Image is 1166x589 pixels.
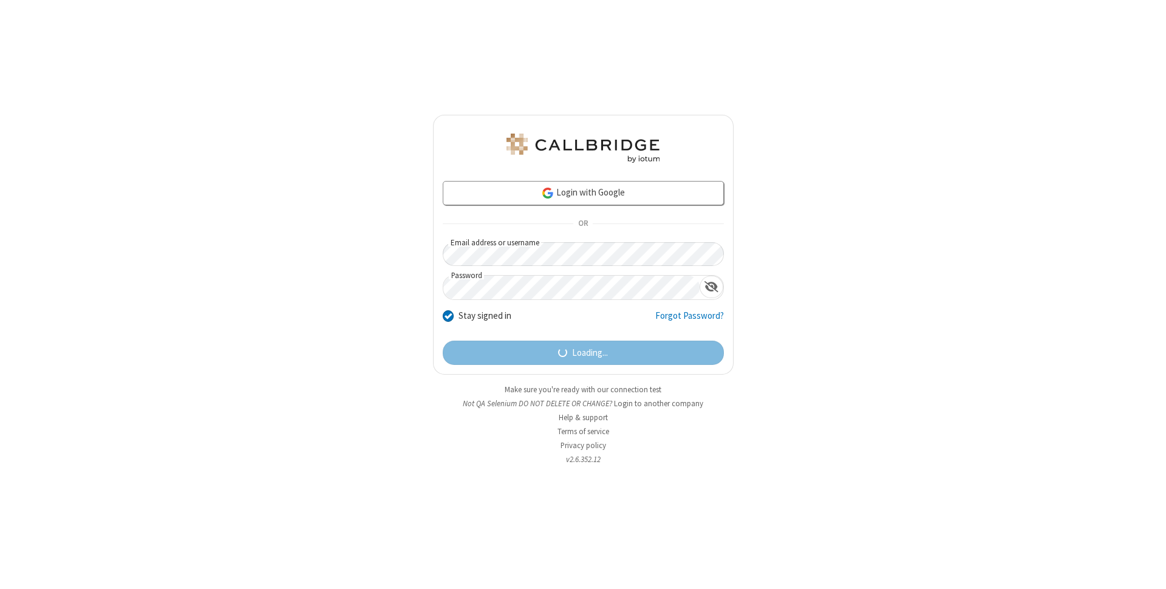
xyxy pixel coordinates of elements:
img: google-icon.png [541,186,554,200]
a: Make sure you're ready with our connection test [505,384,661,395]
button: Loading... [443,341,724,365]
a: Login with Google [443,181,724,205]
li: Not QA Selenium DO NOT DELETE OR CHANGE? [433,398,734,409]
img: QA Selenium DO NOT DELETE OR CHANGE [504,134,662,163]
input: Email address or username [443,242,724,266]
input: Password [443,276,700,299]
span: Loading... [572,346,608,360]
div: Show password [700,276,723,298]
a: Privacy policy [561,440,606,451]
label: Stay signed in [459,309,511,323]
a: Terms of service [557,426,609,437]
li: v2.6.352.12 [433,454,734,465]
iframe: Chat [1136,557,1157,580]
button: Login to another company [614,398,703,409]
a: Forgot Password? [655,309,724,332]
span: OR [573,216,593,233]
a: Help & support [559,412,608,423]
